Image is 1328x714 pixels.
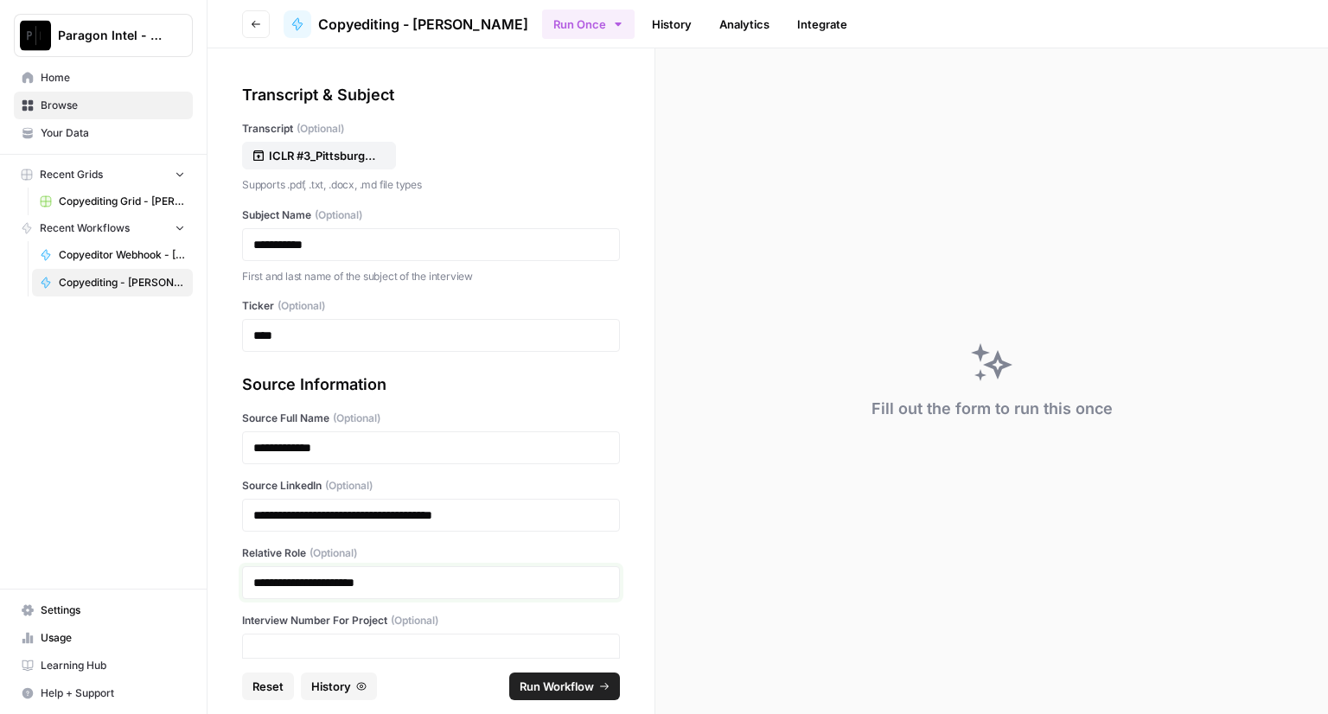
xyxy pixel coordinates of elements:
[278,298,325,314] span: (Optional)
[284,10,528,38] a: Copyediting - [PERSON_NAME]
[14,162,193,188] button: Recent Grids
[391,613,438,628] span: (Optional)
[310,545,357,561] span: (Optional)
[41,125,185,141] span: Your Data
[242,478,620,494] label: Source LinkedIn
[709,10,780,38] a: Analytics
[59,275,185,290] span: Copyediting - [PERSON_NAME]
[32,241,193,269] a: Copyeditor Webhook - [PERSON_NAME]
[14,652,193,679] a: Learning Hub
[297,121,344,137] span: (Optional)
[509,673,620,700] button: Run Workflow
[32,269,193,296] a: Copyediting - [PERSON_NAME]
[333,411,380,426] span: (Optional)
[252,678,284,695] span: Reset
[14,679,193,707] button: Help + Support
[311,678,351,695] span: History
[14,64,193,92] a: Home
[542,10,635,39] button: Run Once
[58,27,163,44] span: Paragon Intel - Copyediting
[41,98,185,113] span: Browse
[14,92,193,119] a: Browse
[242,121,620,137] label: Transcript
[14,14,193,57] button: Workspace: Paragon Intel - Copyediting
[520,678,594,695] span: Run Workflow
[242,176,620,194] p: Supports .pdf, .txt, .docx, .md file types
[41,685,185,701] span: Help + Support
[318,14,528,35] span: Copyediting - [PERSON_NAME]
[242,268,620,285] p: First and last name of the subject of the interview
[242,207,620,223] label: Subject Name
[315,207,362,223] span: (Optional)
[40,167,103,182] span: Recent Grids
[14,119,193,147] a: Your Data
[242,83,620,107] div: Transcript & Subject
[242,673,294,700] button: Reset
[41,602,185,618] span: Settings
[242,613,620,628] label: Interview Number For Project
[242,142,396,169] button: ICLR #3_Pittsburgh_Raw Transcript.docx
[14,596,193,624] a: Settings
[41,658,185,673] span: Learning Hub
[14,624,193,652] a: Usage
[269,147,380,164] p: ICLR #3_Pittsburgh_Raw Transcript.docx
[871,397,1113,421] div: Fill out the form to run this once
[242,298,620,314] label: Ticker
[59,194,185,209] span: Copyediting Grid - [PERSON_NAME]
[787,10,858,38] a: Integrate
[325,478,373,494] span: (Optional)
[301,673,377,700] button: History
[41,630,185,646] span: Usage
[242,373,620,397] div: Source Information
[41,70,185,86] span: Home
[40,220,130,236] span: Recent Workflows
[59,247,185,263] span: Copyeditor Webhook - [PERSON_NAME]
[14,215,193,241] button: Recent Workflows
[642,10,702,38] a: History
[20,20,51,51] img: Paragon Intel - Copyediting Logo
[242,411,620,426] label: Source Full Name
[242,545,620,561] label: Relative Role
[32,188,193,215] a: Copyediting Grid - [PERSON_NAME]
